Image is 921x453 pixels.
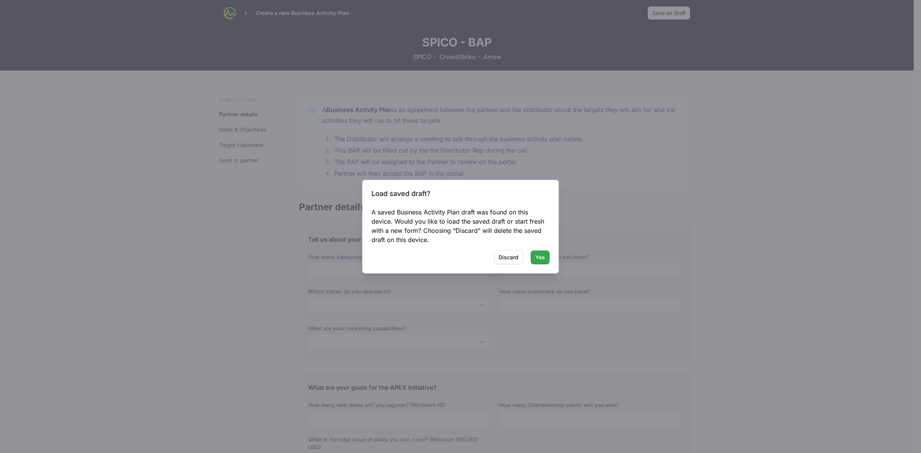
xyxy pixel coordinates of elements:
span: Discard [498,253,518,262]
div: A saved Business Activity Plan draft was found on this device. Would you like to load the saved d... [371,208,550,244]
h3: Load saved draft? [371,189,550,198]
button: Yes [531,250,550,264]
button: Discard [494,250,523,264]
span: Yes [535,253,545,262]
